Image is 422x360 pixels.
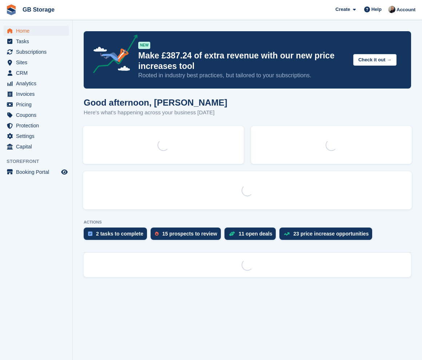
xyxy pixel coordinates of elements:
a: menu [4,89,69,99]
img: price-adjustments-announcement-icon-8257ccfd72463d97f412b2fc003d46551f7dbcb40ab6d574587a9cd5c0d94... [87,34,138,76]
a: menu [4,110,69,120]
div: 15 prospects to review [162,231,217,237]
img: Karl Walker [388,6,395,13]
p: Here's what's happening across your business [DATE] [84,109,227,117]
a: 15 prospects to review [151,228,224,244]
span: Help [371,6,382,13]
img: price_increase_opportunities-93ffe204e8149a01c8c9dc8f82e8f89637d9d84a8eef4429ea346261dce0b2c0.svg [284,232,290,236]
img: stora-icon-8386f47178a22dfd0bd8f6a31ec36ba5ce8667c1dd55bd0f319d3a0aa187defe.svg [6,4,17,15]
a: menu [4,120,69,131]
span: Analytics [16,78,60,89]
span: Settings [16,131,60,141]
a: Preview store [60,168,69,176]
span: Create [335,6,350,13]
img: task-75834270c22a3079a89374b754ae025e5fb1db73e45f91037f5363f120a921f8.svg [88,232,92,236]
a: GB Storage [20,4,57,16]
span: Home [16,26,60,36]
img: prospect-51fa495bee0391a8d652442698ab0144808aea92771e9ea1ae160a38d050c398.svg [155,232,159,236]
a: menu [4,26,69,36]
span: Subscriptions [16,47,60,57]
a: 11 open deals [224,228,280,244]
div: 2 tasks to complete [96,231,143,237]
span: Pricing [16,99,60,110]
span: Protection [16,120,60,131]
p: Make £387.24 of extra revenue with our new price increases tool [138,50,347,71]
span: Coupons [16,110,60,120]
span: Storefront [7,158,72,165]
img: deal-1b604bf984904fb50ccaf53a9ad4b4a5d6e5aea283cecdc64d6e3604feb123c2.svg [229,231,235,236]
div: 23 price increase opportunities [293,231,369,237]
span: CRM [16,68,60,78]
span: Invoices [16,89,60,99]
span: Account [397,6,415,13]
a: menu [4,78,69,89]
span: Capital [16,142,60,152]
span: Tasks [16,36,60,46]
a: menu [4,36,69,46]
span: Booking Portal [16,167,60,177]
a: menu [4,142,69,152]
a: 23 price increase opportunities [279,228,376,244]
a: menu [4,131,69,141]
button: Check it out → [353,54,397,66]
span: Sites [16,57,60,67]
a: menu [4,68,69,78]
a: menu [4,47,69,57]
p: ACTIONS [84,220,411,225]
a: menu [4,57,69,67]
a: menu [4,99,69,110]
h1: Good afternoon, [PERSON_NAME] [84,98,227,107]
a: 2 tasks to complete [84,228,151,244]
p: Rooted in industry best practices, but tailored to your subscriptions. [138,71,347,79]
div: 11 open deals [239,231,272,237]
div: NEW [138,42,150,49]
a: menu [4,167,69,177]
